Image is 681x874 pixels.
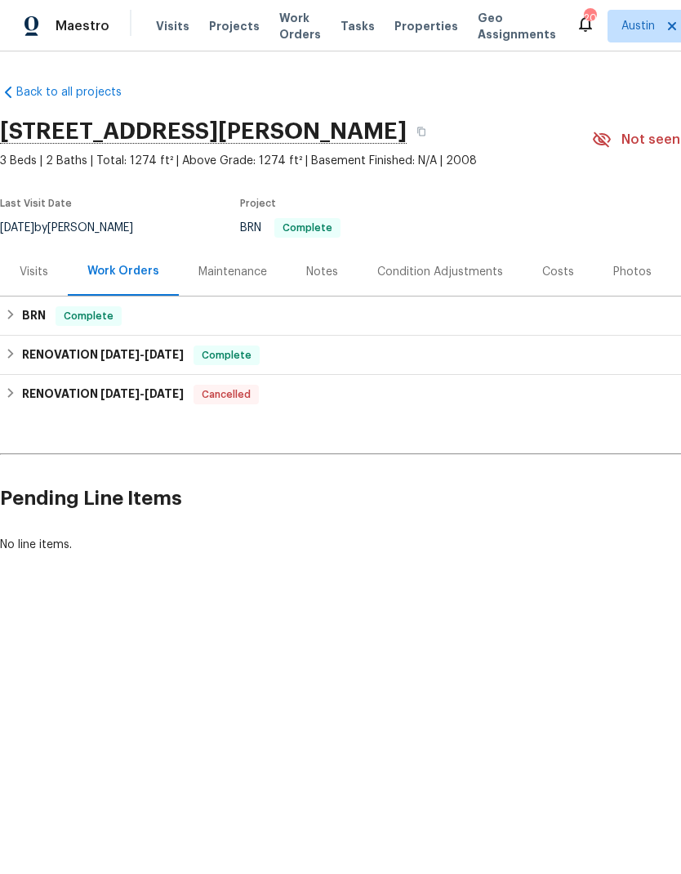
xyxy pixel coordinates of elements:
span: Geo Assignments [478,10,556,42]
span: Projects [209,18,260,34]
div: Condition Adjustments [377,264,503,280]
span: Tasks [340,20,375,32]
span: Work Orders [279,10,321,42]
span: Properties [394,18,458,34]
div: Notes [306,264,338,280]
span: Visits [156,18,189,34]
h6: BRN [22,306,46,326]
div: Costs [542,264,574,280]
span: Complete [276,223,339,233]
span: BRN [240,222,340,234]
button: Copy Address [407,117,436,146]
span: Complete [195,347,258,363]
div: Visits [20,264,48,280]
div: Maintenance [198,264,267,280]
span: - [100,349,184,360]
span: [DATE] [145,349,184,360]
h6: RENOVATION [22,385,184,404]
span: - [100,388,184,399]
div: Photos [613,264,652,280]
span: Austin [621,18,655,34]
span: Complete [57,308,120,324]
span: Project [240,198,276,208]
span: [DATE] [145,388,184,399]
span: [DATE] [100,349,140,360]
span: Maestro [56,18,109,34]
div: Work Orders [87,263,159,279]
div: 20 [584,10,595,26]
span: [DATE] [100,388,140,399]
span: Cancelled [195,386,257,403]
h6: RENOVATION [22,346,184,365]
